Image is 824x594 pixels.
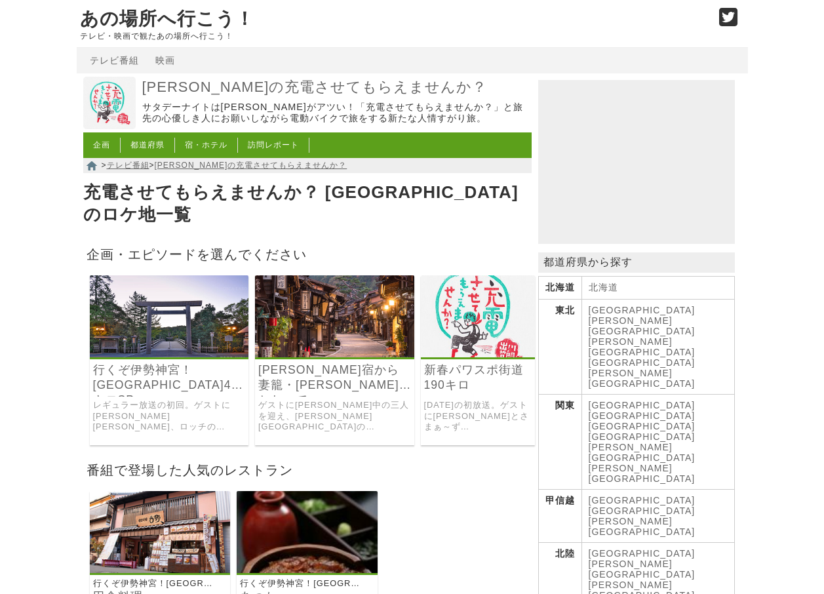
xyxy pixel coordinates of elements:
[90,491,231,573] img: 田舎料理吉野
[589,400,696,410] a: [GEOGRAPHIC_DATA]
[107,161,149,170] a: テレビ番組
[142,78,528,97] a: [PERSON_NAME]の充電させてもらえませんか？
[589,410,696,421] a: [GEOGRAPHIC_DATA]
[258,363,411,393] a: [PERSON_NAME]宿から妻籠・[PERSON_NAME]とおって[GEOGRAPHIC_DATA]180キロ
[538,300,581,395] th: 東北
[589,421,696,431] a: [GEOGRAPHIC_DATA]
[83,178,532,229] h1: 充電させてもらえませんか？ [GEOGRAPHIC_DATA]のロケ地一覧
[589,315,696,336] a: [PERSON_NAME][GEOGRAPHIC_DATA]
[538,252,735,273] p: 都道府県から探す
[424,363,532,393] a: 新春パワスポ街道190キロ
[421,275,535,357] img: 出川哲朗の充電させてもらえませんか？ 新春！トラ年最強パワスポ街道190キロ！神宿る竹島から東海道久能山東照宮！ですが貴乃花＆さまぁ～ず三村が初登場で大暴れ！あさこもオメデタすぎてヤバいよヤバいよSP
[83,458,532,481] h2: 番組で登場した人気のレストラン
[237,564,378,575] a: あつた蓬莱軒 神宮店
[90,348,249,359] a: 出川哲朗の充電させてもらえませんか？ 行くぞ“伊勢神宮”！横浜の実家から伊豆半島を抜け“パワスポ街道”470キロ！ですがひぇ～急坂だ！具志堅さん熱湯風呂でアチチっヤバいよヤバいよSP
[589,442,696,463] a: [PERSON_NAME][GEOGRAPHIC_DATA]
[185,140,227,149] a: 宿・ホテル
[130,140,165,149] a: 都道府県
[83,77,136,129] img: 出川哲朗の充電させてもらえませんか？
[155,161,347,170] a: [PERSON_NAME]の充電させてもらえませんか？
[424,400,532,433] a: [DATE]の初放送。ゲストに[PERSON_NAME]とさまぁ～ず[PERSON_NAME]、[PERSON_NAME]を迎え、[GEOGRAPHIC_DATA]・[PERSON_NAME]か...
[589,463,673,473] a: [PERSON_NAME]
[237,491,378,573] img: あつた蓬莱軒 神宮店
[80,9,254,29] a: あの場所へ行こう！
[90,55,139,66] a: テレビ番組
[93,400,246,433] a: レギュラー放送の初回。ゲストに[PERSON_NAME][PERSON_NAME]、ロッチの[PERSON_NAME]、[PERSON_NAME]、を迎え、横浜[PERSON_NAME]の実家を...
[589,559,696,580] a: [PERSON_NAME][GEOGRAPHIC_DATA]
[83,158,532,173] nav: > >
[83,243,532,266] h2: 企画・エピソードを選んでください
[90,578,221,589] p: 行くぞ伊勢神宮！[GEOGRAPHIC_DATA]470キロSP
[589,368,696,389] a: [PERSON_NAME][GEOGRAPHIC_DATA]
[538,490,581,543] th: 甲信越
[589,305,696,315] a: [GEOGRAPHIC_DATA]
[248,140,299,149] a: 訪問レポート
[90,564,231,575] a: 田舎料理吉野
[83,120,136,131] a: 出川哲朗の充電させてもらえませんか？
[589,505,696,516] a: [GEOGRAPHIC_DATA]
[719,16,738,27] a: Twitter (@go_thesights)
[589,282,618,292] a: 北海道
[538,395,581,490] th: 関東
[421,348,535,359] a: 出川哲朗の充電させてもらえませんか？ 新春！トラ年最強パワスポ街道190キロ！神宿る竹島から東海道久能山東照宮！ですが貴乃花＆さまぁ～ず三村が初登場で大暴れ！あさこもオメデタすぎてヤバいよヤバいよSP
[142,102,528,125] p: サタデーナイトは[PERSON_NAME]がアツい！「充電させてもらえませんか？」と旅先の心優しき人にお願いしながら電動バイクで旅をする新たな人情すがり旅。
[538,277,581,300] th: 北海道
[80,31,705,41] p: テレビ・映画で観たあの場所へ行こう！
[155,55,175,66] a: 映画
[589,473,696,484] a: [GEOGRAPHIC_DATA]
[93,140,110,149] a: 企画
[258,400,411,433] a: ゲストに[PERSON_NAME]中の三人を迎え、[PERSON_NAME][GEOGRAPHIC_DATA]の[PERSON_NAME][GEOGRAPHIC_DATA]を出発して妻籠・[PE...
[90,275,249,357] img: 出川哲朗の充電させてもらえませんか？ 行くぞ“伊勢神宮”！横浜の実家から伊豆半島を抜け“パワスポ街道”470キロ！ですがひぇ～急坂だ！具志堅さん熱湯風呂でアチチっヤバいよヤバいよSP
[255,348,414,359] a: 出川哲朗の充電させてもらえませんか？ いざ"木曽路"をゆけ！ 奈良井宿から妻籠・馬籠とおって名古屋城180キロ！ ですが食いしん坊"森三中"全員集合でヤバいよ²SP
[589,548,696,559] a: [GEOGRAPHIC_DATA]
[589,516,696,537] a: [PERSON_NAME][GEOGRAPHIC_DATA]
[93,363,246,393] a: 行くぞ伊勢神宮！[GEOGRAPHIC_DATA]470キロSP
[237,578,368,589] p: 行くぞ伊勢神宮！[GEOGRAPHIC_DATA]470キロSP
[589,495,696,505] a: [GEOGRAPHIC_DATA]
[538,80,735,244] iframe: Advertisement
[589,336,696,357] a: [PERSON_NAME][GEOGRAPHIC_DATA]
[255,275,414,357] img: 出川哲朗の充電させてもらえませんか？ いざ"木曽路"をゆけ！ 奈良井宿から妻籠・馬籠とおって名古屋城180キロ！ ですが食いしん坊"森三中"全員集合でヤバいよ²SP
[589,357,696,368] a: [GEOGRAPHIC_DATA]
[589,431,696,442] a: [GEOGRAPHIC_DATA]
